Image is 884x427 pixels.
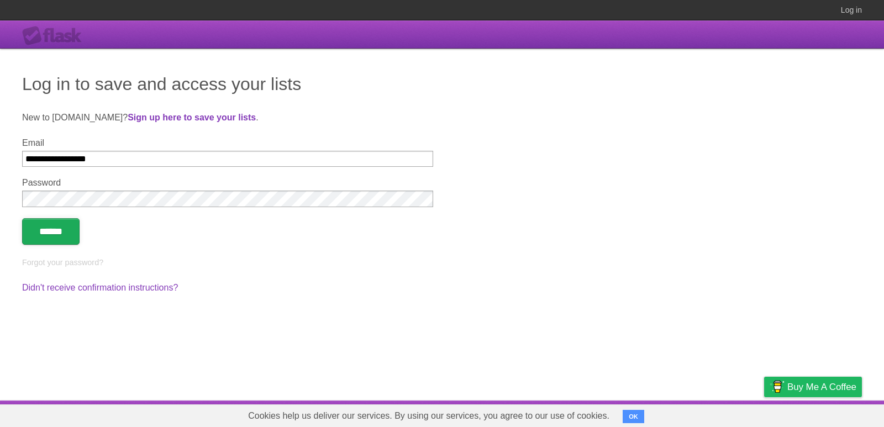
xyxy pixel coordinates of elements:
[787,377,856,397] span: Buy me a coffee
[750,403,778,424] a: Privacy
[764,377,862,397] a: Buy me a coffee
[712,403,736,424] a: Terms
[22,258,103,267] a: Forgot your password?
[623,410,644,423] button: OK
[770,377,785,396] img: Buy me a coffee
[22,26,88,46] div: Flask
[617,403,640,424] a: About
[22,71,862,97] h1: Log in to save and access your lists
[22,283,178,292] a: Didn't receive confirmation instructions?
[237,405,620,427] span: Cookies help us deliver our services. By using our services, you agree to our use of cookies.
[654,403,698,424] a: Developers
[22,138,433,148] label: Email
[128,113,256,122] a: Sign up here to save your lists
[22,178,433,188] label: Password
[22,111,862,124] p: New to [DOMAIN_NAME]? .
[792,403,862,424] a: Suggest a feature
